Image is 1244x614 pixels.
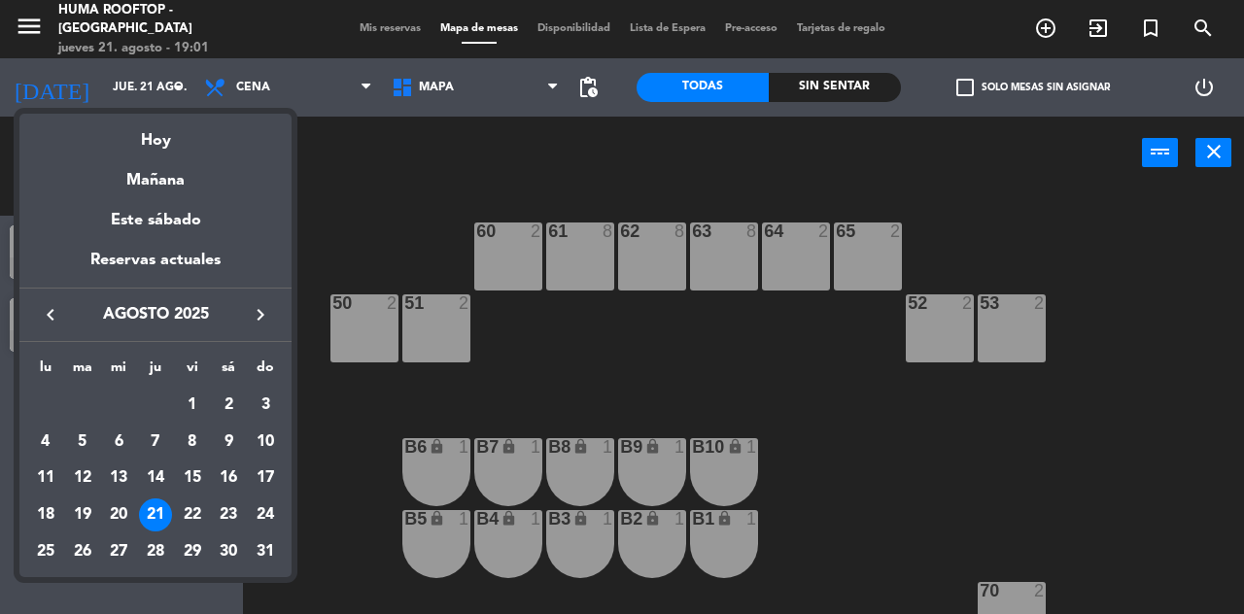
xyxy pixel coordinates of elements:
[137,357,174,387] th: jueves
[64,357,101,387] th: martes
[64,460,101,496] td: 12 de agosto de 2025
[211,533,248,570] td: 30 de agosto de 2025
[176,389,209,422] div: 1
[211,387,248,424] td: 2 de agosto de 2025
[243,302,278,327] button: keyboard_arrow_right
[19,248,292,288] div: Reservas actuales
[27,424,64,460] td: 4 de agosto de 2025
[102,498,135,531] div: 20
[33,302,68,327] button: keyboard_arrow_left
[100,357,137,387] th: miércoles
[176,461,209,495] div: 15
[100,424,137,460] td: 6 de agosto de 2025
[249,461,282,495] div: 17
[66,535,99,568] div: 26
[212,389,245,422] div: 2
[249,389,282,422] div: 3
[139,498,172,531] div: 21
[102,426,135,459] div: 6
[100,460,137,496] td: 13 de agosto de 2025
[247,387,284,424] td: 3 de agosto de 2025
[212,498,245,531] div: 23
[212,461,245,495] div: 16
[29,461,62,495] div: 11
[102,535,135,568] div: 27
[39,303,62,326] i: keyboard_arrow_left
[64,533,101,570] td: 26 de agosto de 2025
[174,496,211,533] td: 22 de agosto de 2025
[249,303,272,326] i: keyboard_arrow_right
[176,426,209,459] div: 8
[66,498,99,531] div: 19
[174,357,211,387] th: viernes
[211,424,248,460] td: 9 de agosto de 2025
[211,496,248,533] td: 23 de agosto de 2025
[247,357,284,387] th: domingo
[249,535,282,568] div: 31
[174,387,211,424] td: 1 de agosto de 2025
[66,461,99,495] div: 12
[249,498,282,531] div: 24
[100,496,137,533] td: 20 de agosto de 2025
[19,114,292,153] div: Hoy
[212,426,245,459] div: 9
[19,153,292,193] div: Mañana
[176,498,209,531] div: 22
[64,496,101,533] td: 19 de agosto de 2025
[29,426,62,459] div: 4
[27,533,64,570] td: 25 de agosto de 2025
[174,533,211,570] td: 29 de agosto de 2025
[137,460,174,496] td: 14 de agosto de 2025
[102,461,135,495] div: 13
[27,387,174,424] td: AGO.
[139,426,172,459] div: 7
[247,424,284,460] td: 10 de agosto de 2025
[27,357,64,387] th: lunes
[137,533,174,570] td: 28 de agosto de 2025
[64,424,101,460] td: 5 de agosto de 2025
[27,496,64,533] td: 18 de agosto de 2025
[27,460,64,496] td: 11 de agosto de 2025
[19,193,292,248] div: Este sábado
[176,535,209,568] div: 29
[100,533,137,570] td: 27 de agosto de 2025
[174,460,211,496] td: 15 de agosto de 2025
[137,424,174,460] td: 7 de agosto de 2025
[139,535,172,568] div: 28
[249,426,282,459] div: 10
[29,535,62,568] div: 25
[137,496,174,533] td: 21 de agosto de 2025
[247,496,284,533] td: 24 de agosto de 2025
[66,426,99,459] div: 5
[212,535,245,568] div: 30
[211,357,248,387] th: sábado
[139,461,172,495] div: 14
[247,460,284,496] td: 17 de agosto de 2025
[247,533,284,570] td: 31 de agosto de 2025
[211,460,248,496] td: 16 de agosto de 2025
[29,498,62,531] div: 18
[174,424,211,460] td: 8 de agosto de 2025
[68,302,243,327] span: agosto 2025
